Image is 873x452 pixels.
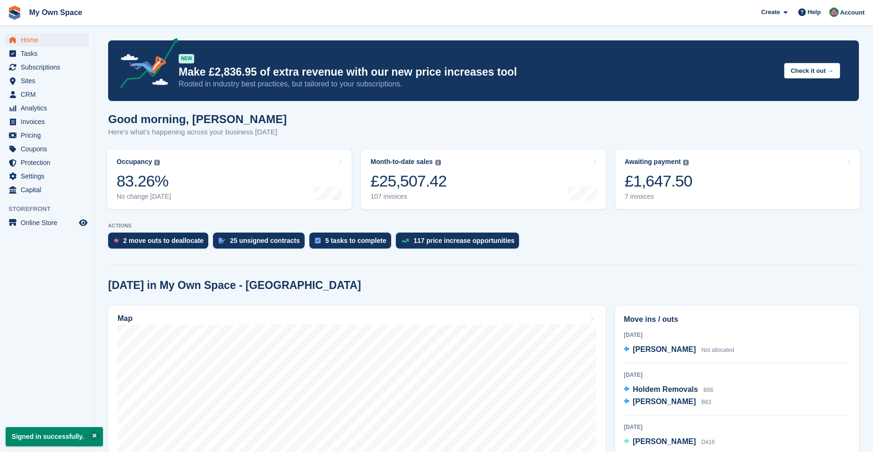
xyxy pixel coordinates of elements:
span: Tasks [21,47,77,60]
span: Help [808,8,821,17]
a: menu [5,170,89,183]
span: [PERSON_NAME] [633,437,696,445]
a: Awaiting payment £1,647.50 7 invoices [615,149,860,209]
p: Here's what's happening across your business [DATE] [108,127,287,138]
span: Capital [21,183,77,196]
a: 2 move outs to deallocate [108,233,213,253]
img: contract_signature_icon-13c848040528278c33f63329250d36e43548de30e8caae1d1a13099fd9432cc5.svg [219,238,225,243]
span: Account [840,8,865,17]
img: stora-icon-8386f47178a22dfd0bd8f6a31ec36ba5ce8667c1dd55bd0f319d3a0aa187defe.svg [8,6,22,20]
div: Awaiting payment [625,158,681,166]
div: [DATE] [624,331,850,339]
span: Home [21,33,77,47]
p: Rooted in industry best practices, but tailored to your subscriptions. [179,79,777,89]
h2: Map [118,314,133,323]
a: menu [5,216,89,229]
span: Not allocated [701,347,734,353]
a: 5 tasks to complete [309,233,396,253]
a: Occupancy 83.26% No change [DATE] [107,149,352,209]
p: ACTIONS [108,223,859,229]
div: 83.26% [117,171,171,191]
div: NEW [179,54,194,63]
div: 2 move outs to deallocate [123,237,204,244]
div: 7 invoices [625,193,692,201]
div: No change [DATE] [117,193,171,201]
span: [PERSON_NAME] [633,345,696,353]
a: [PERSON_NAME] Not allocated [624,344,734,356]
a: menu [5,156,89,169]
a: menu [5,142,89,156]
a: 25 unsigned contracts [213,233,309,253]
a: menu [5,115,89,128]
a: Holdem Removals B66 [624,384,714,396]
div: Occupancy [117,158,152,166]
img: icon-info-grey-7440780725fd019a000dd9b08b2336e03edf1995a4989e88bcd33f0948082b44.svg [435,160,441,165]
span: B63 [701,399,711,405]
button: Check it out → [784,63,840,78]
div: 25 unsigned contracts [230,237,300,244]
a: menu [5,47,89,60]
a: My Own Space [25,5,86,20]
h2: Move ins / outs [624,314,850,325]
a: 117 price increase opportunities [396,233,524,253]
span: Pricing [21,129,77,142]
a: menu [5,101,89,115]
div: Month-to-date sales [370,158,433,166]
div: 107 invoices [370,193,447,201]
a: menu [5,129,89,142]
a: menu [5,74,89,87]
img: Lucy Parry [829,8,839,17]
span: Create [761,8,780,17]
span: B66 [703,387,713,393]
span: Analytics [21,101,77,115]
span: Holdem Removals [633,385,698,393]
span: Invoices [21,115,77,128]
div: 5 tasks to complete [325,237,386,244]
div: £25,507.42 [370,171,447,191]
span: Sites [21,74,77,87]
div: [DATE] [624,423,850,431]
a: [PERSON_NAME] D416 [624,436,715,448]
span: Protection [21,156,77,169]
a: Month-to-date sales £25,507.42 107 invoices [361,149,606,209]
span: Coupons [21,142,77,156]
div: £1,647.50 [625,171,692,191]
img: task-75834270c22a3079a89374b754ae025e5fb1db73e45f91037f5363f120a921f8.svg [315,238,321,243]
span: Settings [21,170,77,183]
a: menu [5,88,89,101]
p: Signed in successfully. [6,427,103,446]
div: 117 price increase opportunities [414,237,515,244]
div: [DATE] [624,371,850,379]
a: menu [5,183,89,196]
h1: Good morning, [PERSON_NAME] [108,113,287,125]
h2: [DATE] in My Own Space - [GEOGRAPHIC_DATA] [108,279,361,292]
a: menu [5,33,89,47]
img: icon-info-grey-7440780725fd019a000dd9b08b2336e03edf1995a4989e88bcd33f0948082b44.svg [683,160,689,165]
img: price_increase_opportunities-93ffe204e8149a01c8c9dc8f82e8f89637d9d84a8eef4429ea346261dce0b2c0.svg [401,239,409,243]
img: move_outs_to_deallocate_icon-f764333ba52eb49d3ac5e1228854f67142a1ed5810a6f6cc68b1a99e826820c5.svg [114,238,118,243]
span: Online Store [21,216,77,229]
a: Preview store [78,217,89,228]
span: CRM [21,88,77,101]
span: [PERSON_NAME] [633,397,696,405]
p: Make £2,836.95 of extra revenue with our new price increases tool [179,65,777,79]
a: menu [5,61,89,74]
img: icon-info-grey-7440780725fd019a000dd9b08b2336e03edf1995a4989e88bcd33f0948082b44.svg [154,160,160,165]
span: Storefront [8,204,94,214]
img: price-adjustments-announcement-icon-8257ccfd72463d97f412b2fc003d46551f7dbcb40ab6d574587a9cd5c0d94... [112,38,178,92]
a: [PERSON_NAME] B63 [624,396,711,408]
span: D416 [701,439,715,445]
span: Subscriptions [21,61,77,74]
